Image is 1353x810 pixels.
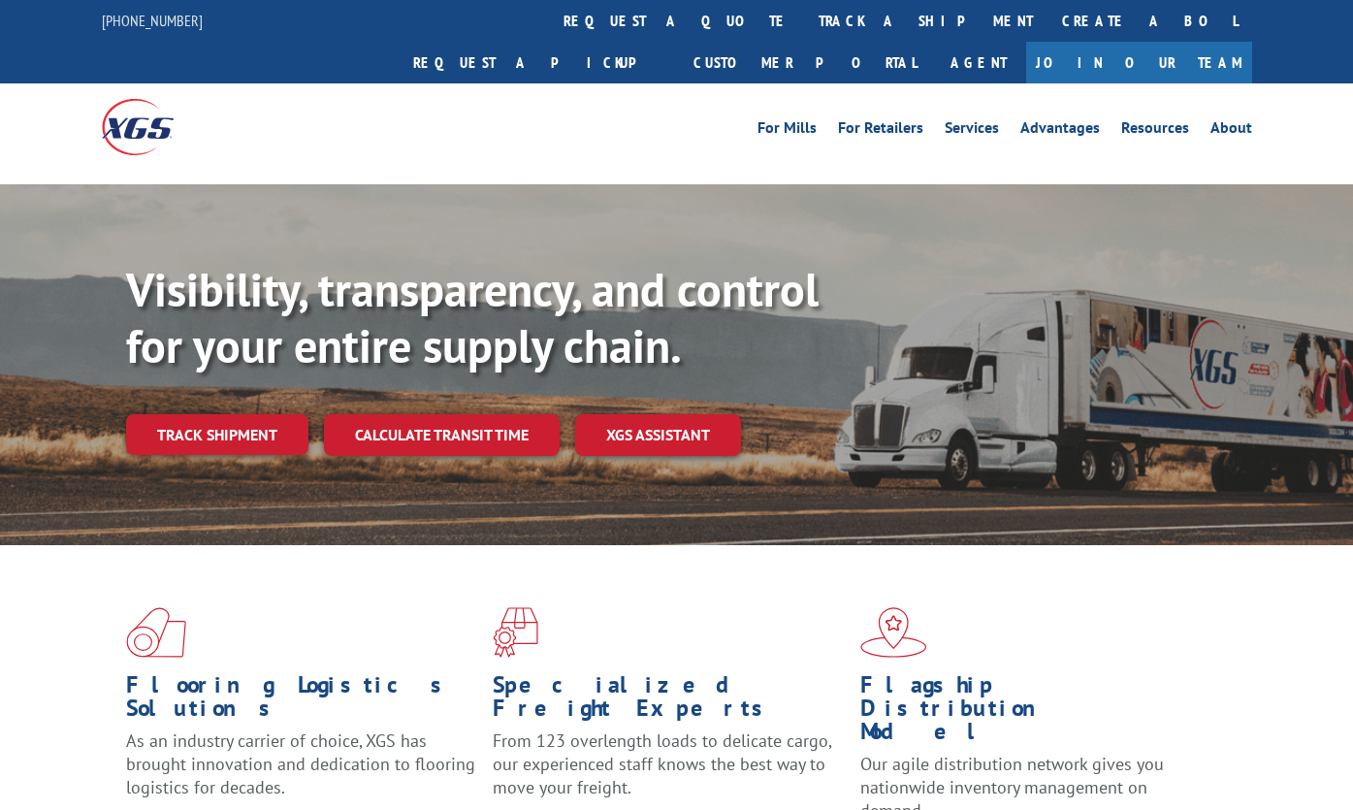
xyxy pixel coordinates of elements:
h1: Flagship Distribution Model [860,673,1212,753]
a: Customer Portal [679,42,931,83]
img: xgs-icon-focused-on-flooring-red [493,607,538,658]
a: Request a pickup [399,42,679,83]
b: Visibility, transparency, and control for your entire supply chain. [126,259,819,375]
a: Services [945,120,999,142]
a: Calculate transit time [324,414,560,456]
a: Agent [931,42,1026,83]
img: xgs-icon-total-supply-chain-intelligence-red [126,607,186,658]
h1: Specialized Freight Experts [493,673,845,729]
a: Resources [1121,120,1189,142]
a: XGS ASSISTANT [575,414,741,456]
a: For Mills [757,120,817,142]
a: [PHONE_NUMBER] [102,11,203,30]
a: Track shipment [126,414,308,455]
img: xgs-icon-flagship-distribution-model-red [860,607,927,658]
a: For Retailers [838,120,923,142]
a: About [1210,120,1252,142]
a: Advantages [1020,120,1100,142]
a: Join Our Team [1026,42,1252,83]
h1: Flooring Logistics Solutions [126,673,478,729]
span: As an industry carrier of choice, XGS has brought innovation and dedication to flooring logistics... [126,729,475,798]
